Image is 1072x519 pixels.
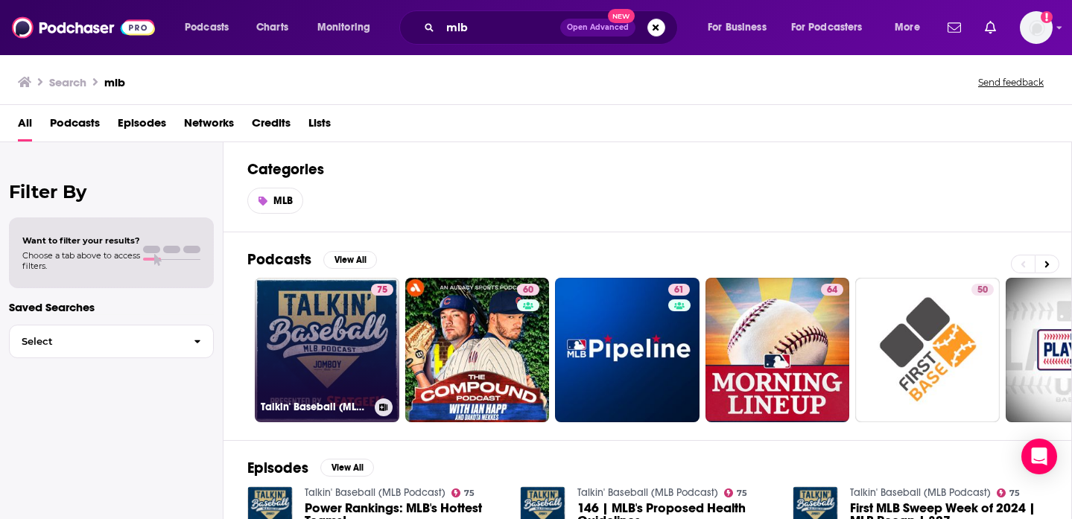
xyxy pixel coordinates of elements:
[895,17,920,38] span: More
[1009,490,1020,497] span: 75
[252,111,291,141] a: Credits
[104,75,125,89] h3: mlb
[705,278,850,422] a: 64
[22,250,140,271] span: Choose a tab above to access filters.
[261,401,369,413] h3: Talkin' Baseball (MLB Podcast)
[979,15,1002,40] a: Show notifications dropdown
[523,283,533,298] span: 60
[9,300,214,314] p: Saved Searches
[247,16,297,39] a: Charts
[697,16,785,39] button: open menu
[247,160,1047,179] h2: Categories
[323,251,377,269] button: View All
[451,488,475,497] a: 75
[608,9,635,23] span: New
[555,278,700,422] a: 61
[674,283,684,298] span: 61
[247,459,308,477] h2: Episodes
[118,111,166,141] a: Episodes
[405,278,550,422] a: 60
[377,283,387,298] span: 75
[567,24,629,31] span: Open Advanced
[942,15,967,40] a: Show notifications dropdown
[560,19,635,36] button: Open AdvancedNew
[317,17,370,38] span: Monitoring
[974,76,1048,89] button: Send feedback
[997,488,1021,497] a: 75
[9,181,214,203] h2: Filter By
[22,235,140,246] span: Want to filter your results?
[10,337,182,346] span: Select
[185,17,229,38] span: Podcasts
[49,75,86,89] h3: Search
[1041,11,1053,23] svg: Add a profile image
[464,490,475,497] span: 75
[577,486,718,499] a: Talkin' Baseball (MLB Podcast)
[791,17,863,38] span: For Podcasters
[737,490,747,497] span: 75
[827,283,837,298] span: 64
[9,325,214,358] button: Select
[971,284,994,296] a: 50
[371,284,393,296] a: 75
[247,250,311,269] h2: Podcasts
[247,188,303,214] a: MLB
[1020,11,1053,44] span: Logged in as paige.thornton
[50,111,100,141] a: Podcasts
[1020,11,1053,44] img: User Profile
[174,16,248,39] button: open menu
[517,284,539,296] a: 60
[668,284,690,296] a: 61
[18,111,32,141] a: All
[307,16,390,39] button: open menu
[1021,439,1057,474] div: Open Intercom Messenger
[781,16,884,39] button: open menu
[308,111,331,141] a: Lists
[12,13,155,42] img: Podchaser - Follow, Share and Rate Podcasts
[184,111,234,141] a: Networks
[305,486,445,499] a: Talkin' Baseball (MLB Podcast)
[255,278,399,422] a: 75Talkin' Baseball (MLB Podcast)
[708,17,767,38] span: For Business
[413,10,692,45] div: Search podcasts, credits, & more...
[850,486,991,499] a: Talkin' Baseball (MLB Podcast)
[440,16,560,39] input: Search podcasts, credits, & more...
[724,488,748,497] a: 75
[977,283,988,298] span: 50
[1020,11,1053,44] button: Show profile menu
[247,459,374,477] a: EpisodesView All
[247,250,377,269] a: PodcastsView All
[855,278,1000,422] a: 50
[821,284,843,296] a: 64
[273,194,293,207] span: MLB
[320,459,374,477] button: View All
[256,17,288,38] span: Charts
[884,16,939,39] button: open menu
